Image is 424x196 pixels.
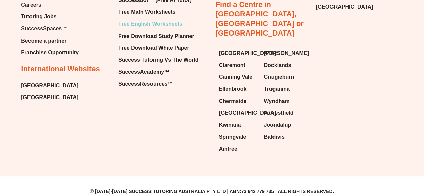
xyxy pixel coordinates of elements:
a: Truganina [264,84,302,94]
a: Forrestfield [264,108,302,118]
span: Truganina [264,84,289,94]
span: Craigieburn [264,72,294,82]
span: Joondalup [264,120,291,130]
a: Ellenbrook [219,84,257,94]
span: Wyndham [264,96,289,106]
a: Find a Centre in [GEOGRAPHIC_DATA], [GEOGRAPHIC_DATA] or [GEOGRAPHIC_DATA] [216,0,304,38]
span: Chermside [219,96,247,106]
h2: International Websites [21,64,100,74]
a: Free Download White Paper [118,43,198,53]
a: SuccessSpaces™ [21,24,79,34]
a: Canning Vale [219,72,257,82]
a: [GEOGRAPHIC_DATA] [219,48,257,58]
span: SuccessSpaces™ [21,24,67,34]
a: Joondalup [264,120,302,130]
a: Springvale [219,132,257,142]
a: [GEOGRAPHIC_DATA] [21,92,78,103]
a: Wyndham [264,96,302,106]
a: Free English Worksheets [118,19,198,29]
span: Become a partner [21,36,66,46]
a: [GEOGRAPHIC_DATA] [316,2,354,12]
span: Tutoring Jobs [21,12,56,22]
span: Baldivis [264,132,284,142]
span: Docklands [264,60,291,70]
a: [PERSON_NAME] [264,48,302,58]
span: Free Download White Paper [118,43,189,53]
span: Free English Worksheets [118,19,182,29]
span: Springvale [219,132,246,142]
span: Claremont [219,60,245,70]
a: [GEOGRAPHIC_DATA] [21,81,78,91]
span: [PERSON_NAME] [264,48,309,58]
span: Kwinana [219,120,241,130]
a: Franchise Opportunity [21,48,79,58]
span: SuccessResources™ [118,79,173,89]
a: Baldivis [264,132,302,142]
a: Aintree [219,144,257,154]
a: Craigieburn [264,72,302,82]
a: Kwinana [219,120,257,130]
span: Canning Vale [219,72,252,82]
iframe: Chat Widget [312,120,424,196]
a: Free Download Study Planner [118,31,198,41]
a: Tutoring Jobs [21,12,79,22]
span: Aintree [219,144,237,154]
span: SuccessAcademy™ [118,67,169,77]
span: [GEOGRAPHIC_DATA] [219,108,276,118]
a: Success Tutoring Vs The World [118,55,198,65]
span: Forrestfield [264,108,293,118]
a: Free Math Worksheets [118,7,198,17]
span: Free Download Study Planner [118,31,194,41]
span: [GEOGRAPHIC_DATA] [316,2,373,12]
a: SuccessAcademy™ [118,67,198,77]
a: Docklands [264,60,302,70]
span: Free Math Worksheets [118,7,175,17]
a: Claremont [219,60,257,70]
span: Ellenbrook [219,84,247,94]
a: Chermside [219,96,257,106]
a: [GEOGRAPHIC_DATA] [219,108,257,118]
span: [GEOGRAPHIC_DATA] [219,48,276,58]
a: Become a partner [21,36,79,46]
a: SuccessResources™ [118,79,198,89]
